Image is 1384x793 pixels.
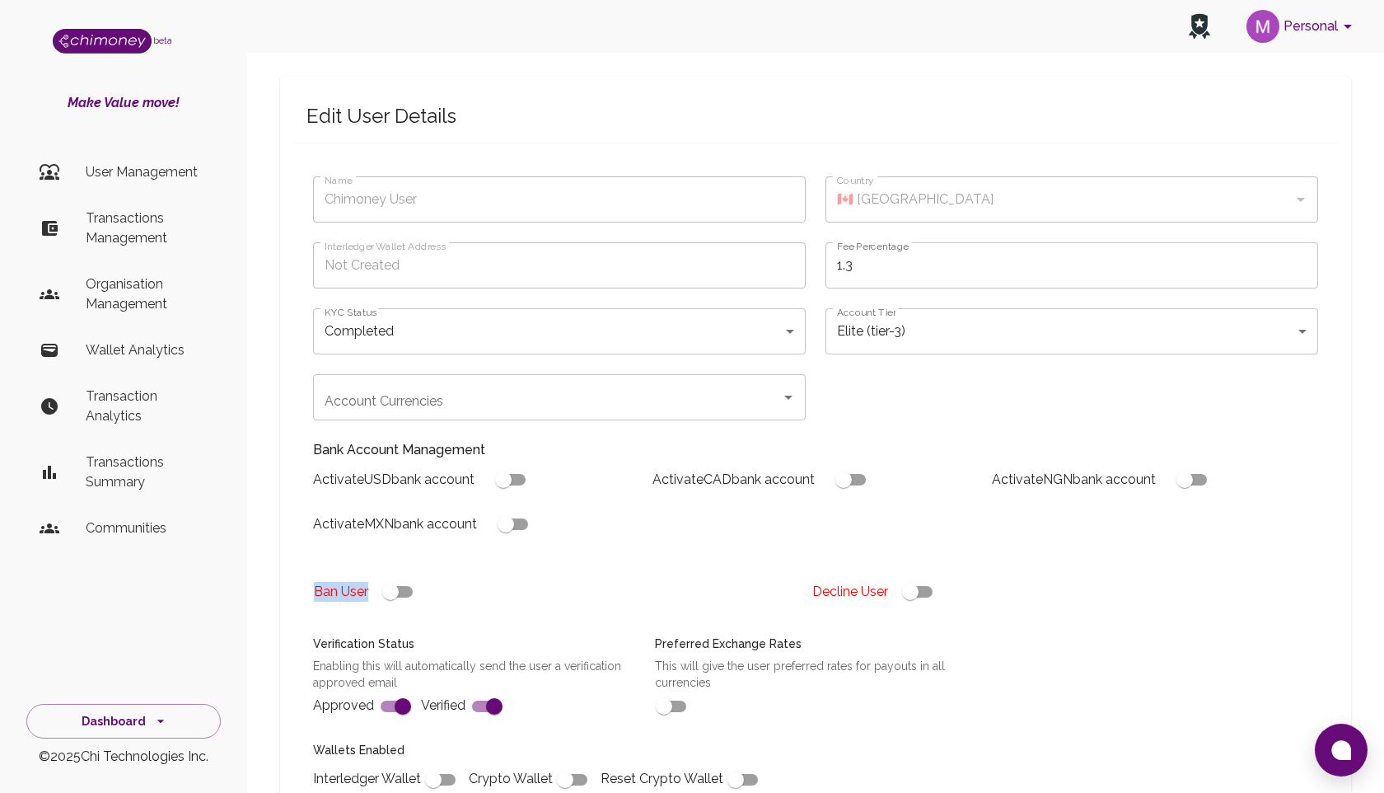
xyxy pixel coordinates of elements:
p: Decline User [812,582,888,602]
p: Wallet Analytics [86,340,208,360]
p: Enabling this will automatically send the user a verification approved email [313,658,635,691]
p: User Management [86,162,208,182]
div: Approved Verified [293,616,635,722]
img: avatar [1246,10,1279,43]
h6: Preferred Exchange Rates [655,636,977,654]
h6: Activate NGN bank account [992,468,1156,491]
p: Ban User [314,582,368,602]
h6: Activate USD bank account [313,468,475,491]
h6: Activate CAD bank account [652,468,815,491]
img: Logo [53,29,152,54]
label: Fee Percentage [837,239,909,253]
label: Name [325,173,353,187]
div: Completed [313,308,806,354]
p: Bank Account Management [313,440,1318,460]
button: Dashboard [26,704,221,739]
p: Organisation Management [86,274,208,314]
span: beta [153,35,172,45]
p: Transaction Analytics [86,387,208,426]
h6: Wallets Enabled [313,742,806,760]
button: account of current user [1240,5,1364,48]
h6: Activate MXN bank account [313,513,477,536]
label: Account Tier [837,305,895,319]
h6: Verification Status [313,636,635,654]
label: Country [837,173,873,187]
button: Open [777,386,800,409]
p: Communities [86,518,208,538]
p: Transactions Summary [86,453,208,492]
div: Elite (tier-3) [825,308,1318,354]
p: This will give the user preferred rates for payouts in all currencies [655,658,977,691]
span: Edit User Details [306,103,1325,129]
label: KYC Status [325,305,376,319]
button: Open chat window [1315,724,1368,777]
p: Transactions Management [86,209,208,248]
label: Interledger Wallet Address [325,239,446,253]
